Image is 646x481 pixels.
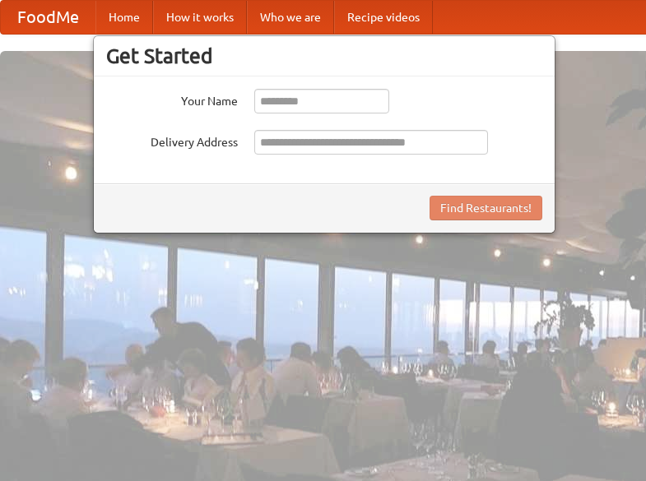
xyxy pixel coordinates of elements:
[430,196,542,220] button: Find Restaurants!
[153,1,247,34] a: How it works
[1,1,95,34] a: FoodMe
[106,130,238,150] label: Delivery Address
[106,44,542,68] h3: Get Started
[334,1,433,34] a: Recipe videos
[106,89,238,109] label: Your Name
[247,1,334,34] a: Who we are
[95,1,153,34] a: Home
